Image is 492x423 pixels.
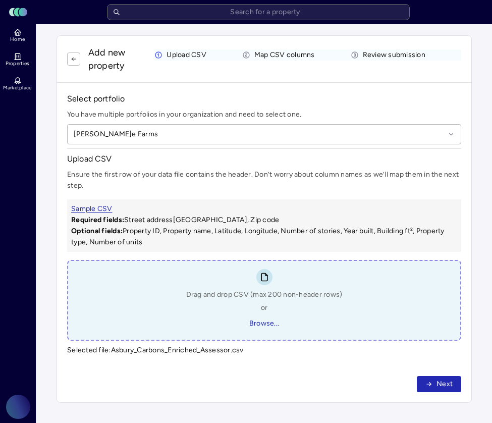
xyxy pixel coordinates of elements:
[67,93,461,105] h1: Select portfolio
[67,153,461,165] h1: Upload CSV
[249,318,279,329] span: Browse...
[167,49,206,61] h1: Upload CSV
[363,49,425,61] h1: Review submission
[261,302,268,313] span: or
[71,215,279,226] p: Street address[GEOGRAPHIC_DATA], Zip code
[71,204,113,213] a: Sample CSV
[254,49,315,61] h1: Map CSV columns
[67,169,461,191] p: Ensure the first row of your data file contains the header. Don’t worry about column names as we’...
[241,315,288,332] button: Browse...
[10,36,25,42] span: Home
[88,46,146,72] p: Add new property
[67,345,461,356] p: Selected file: Asbury_Carbons_Enriched_Assessor.csv
[3,85,31,91] span: Marketplace
[417,376,461,392] button: Next
[6,61,30,67] span: Properties
[71,226,457,248] p: Property ID, Property name, Latitude, Longitude, Number of stories, Year built, Building ft², Pro...
[71,227,123,235] strong: Optional fields:
[71,216,124,224] strong: Required fields:
[186,289,343,300] span: Drag and drop CSV (max 200 non-header rows)
[436,379,453,390] span: Next
[107,4,410,20] input: Search for a property
[67,109,461,120] p: You have multiple portfolios in your organization and need to select one.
